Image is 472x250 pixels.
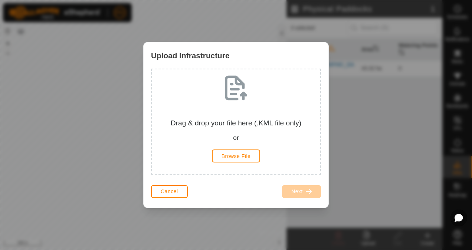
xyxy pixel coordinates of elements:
span: Next [291,188,303,194]
div: Drag & drop your file here (.KML file only) [158,118,314,143]
span: Browse File [222,153,251,159]
button: Browse File [212,149,260,162]
div: or [158,133,314,143]
span: Cancel [161,188,178,194]
button: Next [282,185,321,198]
button: Cancel [151,185,188,198]
span: Upload Infrastructure [151,50,229,61]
